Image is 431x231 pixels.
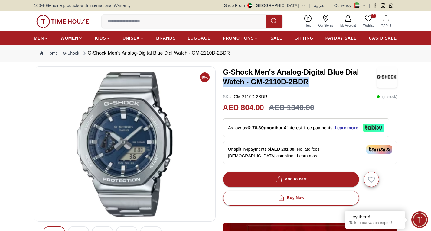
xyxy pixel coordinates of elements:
[40,50,58,56] a: Home
[156,33,176,43] a: BRANDS
[389,3,393,8] a: Whatsapp
[334,2,354,8] div: Currency
[95,35,106,41] span: KIDS
[349,220,401,226] p: Talk to our watch expert!
[377,94,397,100] p: ( In stock )
[200,72,210,82] span: 40%
[39,72,211,217] img: G-Shock Men's Analog-Digital Blue Dial Watch - GM-2110D-2BDR
[223,67,377,87] h3: G-Shock Men's Analog-Digital Blue Dial Watch - GM-2110D-2BDR
[223,102,264,114] h2: AED 804.00
[271,147,294,152] span: AED 201.00
[366,145,392,154] img: Tamara
[275,176,307,183] div: Add to cart
[377,14,395,28] button: My Bag
[188,33,211,43] a: LUGGAGE
[270,33,282,43] a: SALE
[60,35,78,41] span: WOMEN
[369,35,397,41] span: CASIO SALE
[325,35,357,41] span: PAYDAY SALE
[223,33,258,43] a: PROMOTIONS
[34,33,48,43] a: MEN
[378,23,393,27] span: My Bag
[224,2,306,8] button: Shop From[GEOGRAPHIC_DATA]
[360,14,377,29] a: 0Wishlist
[223,172,359,187] button: Add to cart
[223,141,397,164] div: Or split in 4 payments of - No late fees, [DEMOGRAPHIC_DATA] compliant!
[295,35,313,41] span: GIFTING
[325,33,357,43] a: PAYDAY SALE
[247,3,252,8] img: United Arab Emirates
[329,2,331,8] span: |
[95,33,110,43] a: KIDS
[295,33,313,43] a: GIFTING
[369,2,370,8] span: |
[373,3,377,8] a: Facebook
[270,35,282,41] span: SALE
[34,35,44,41] span: MEN
[188,35,211,41] span: LUGGAGE
[223,94,233,99] span: SKU :
[34,2,131,8] span: 100% Genuine products with International Warranty
[156,35,176,41] span: BRANDS
[338,23,358,28] span: My Account
[316,23,335,28] span: Our Stores
[122,33,144,43] a: UNISEX
[371,14,376,18] span: 0
[82,50,230,57] div: G-Shock Men's Analog-Digital Blue Dial Watch - GM-2110D-2BDR
[297,153,319,158] span: Learn more
[349,214,401,220] div: Hey there!
[122,35,139,41] span: UNISEX
[369,33,397,43] a: CASIO SALE
[269,102,314,114] h3: AED 1340.00
[381,3,385,8] a: Instagram
[223,35,254,41] span: PROMOTIONS
[377,66,397,88] img: G-Shock Men's Analog-Digital Blue Dial Watch - GM-2110D-2BDR
[36,15,89,28] img: ...
[314,2,326,8] button: العربية
[63,50,79,56] a: G-Shock
[277,194,304,201] div: Buy Now
[315,14,337,29] a: Our Stores
[411,211,428,228] div: Chat Widget
[361,23,376,28] span: Wishlist
[302,23,314,28] span: Help
[301,14,315,29] a: Help
[34,45,397,62] nav: Breadcrumb
[309,2,311,8] span: |
[223,94,267,100] p: GM-2110D-2BDR
[60,33,83,43] a: WOMEN
[223,191,359,206] button: Buy Now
